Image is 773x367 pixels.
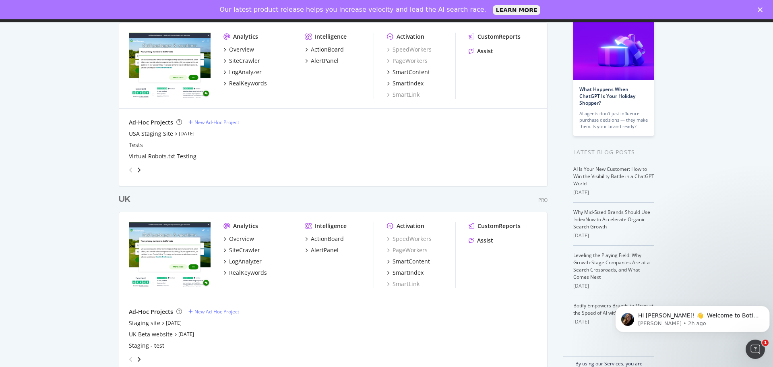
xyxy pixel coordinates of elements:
[477,236,493,245] div: Assist
[229,269,267,277] div: RealKeywords
[229,57,260,65] div: SiteCrawler
[746,340,765,359] iframe: Intercom live chat
[573,166,654,187] a: AI Is Your New Customer: How to Win the Visibility Battle in a ChatGPT World
[387,235,432,243] a: SpeedWorkers
[315,222,347,230] div: Intelligence
[305,246,339,254] a: AlertPanel
[397,222,424,230] div: Activation
[229,235,254,243] div: Overview
[129,152,196,160] a: Virtual Robots.txt Testing
[387,79,424,87] a: SmartIndex
[469,33,521,41] a: CustomReports
[129,308,173,316] div: Ad-Hoc Projects
[573,282,654,290] div: [DATE]
[119,194,134,205] a: UK
[762,340,769,346] span: 1
[493,5,541,15] a: LEARN MORE
[397,33,424,41] div: Activation
[233,222,258,230] div: Analytics
[305,57,339,65] a: AlertPanel
[126,353,136,366] div: angle-left
[469,236,493,245] a: Assist
[129,118,173,126] div: Ad-Hoc Projects
[311,57,339,65] div: AlertPanel
[573,232,654,239] div: [DATE]
[223,235,254,243] a: Overview
[315,33,347,41] div: Intelligence
[387,68,430,76] a: SmartContent
[129,222,211,287] img: www.golfbreaks.com/en-gb/
[477,222,521,230] div: CustomReports
[305,235,344,243] a: ActionBoard
[129,330,173,338] a: UK Beta website
[229,79,267,87] div: RealKeywords
[387,57,428,65] a: PageWorkers
[223,257,262,265] a: LogAnalyzer
[573,189,654,196] div: [DATE]
[573,148,654,157] div: Latest Blog Posts
[538,197,548,203] div: Pro
[166,319,182,326] a: [DATE]
[573,252,650,280] a: Leveling the Playing Field: Why Growth-Stage Companies Are at a Search Crossroads, and What Comes...
[178,331,194,338] a: [DATE]
[579,110,648,130] div: AI agents don’t just influence purchase decisions — they make them. Is your brand ready?
[305,46,344,54] a: ActionBoard
[387,246,428,254] a: PageWorkers
[223,269,267,277] a: RealKeywords
[194,308,239,315] div: New Ad-Hoc Project
[573,209,650,230] a: Why Mid-Sized Brands Should Use IndexNow to Accelerate Organic Search Growth
[233,33,258,41] div: Analytics
[220,6,486,14] div: Our latest product release helps you increase velocity and lead the AI search race.
[573,318,654,326] div: [DATE]
[387,257,430,265] a: SmartContent
[188,308,239,315] a: New Ad-Hoc Project
[573,16,654,80] img: What Happens When ChatGPT Is Your Holiday Shopper?
[579,86,635,106] a: What Happens When ChatGPT Is Your Holiday Shopper?
[229,46,254,54] div: Overview
[393,269,424,277] div: SmartIndex
[387,280,420,288] a: SmartLink
[179,130,194,137] a: [DATE]
[188,119,239,126] a: New Ad-Hoc Project
[129,130,173,138] a: USA Staging Site
[612,289,773,345] iframe: Intercom notifications message
[119,194,130,205] div: UK
[129,141,143,149] a: Tests
[393,68,430,76] div: SmartContent
[387,269,424,277] a: SmartIndex
[229,257,262,265] div: LogAnalyzer
[129,33,211,98] img: www.golfbreaks.com/en-us/
[223,46,254,54] a: Overview
[387,46,432,54] a: SpeedWorkers
[758,7,766,12] div: Close
[223,57,260,65] a: SiteCrawler
[477,33,521,41] div: CustomReports
[469,47,493,55] a: Assist
[194,119,239,126] div: New Ad-Hoc Project
[229,246,260,254] div: SiteCrawler
[126,164,136,176] div: angle-left
[136,355,142,363] div: angle-right
[223,246,260,254] a: SiteCrawler
[223,79,267,87] a: RealKeywords
[387,91,420,99] a: SmartLink
[311,246,339,254] div: AlertPanel
[573,302,653,316] a: Botify Empowers Brands to Move at the Speed of AI with 6 New Updates
[311,235,344,243] div: ActionBoard
[129,342,164,350] a: Staging - test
